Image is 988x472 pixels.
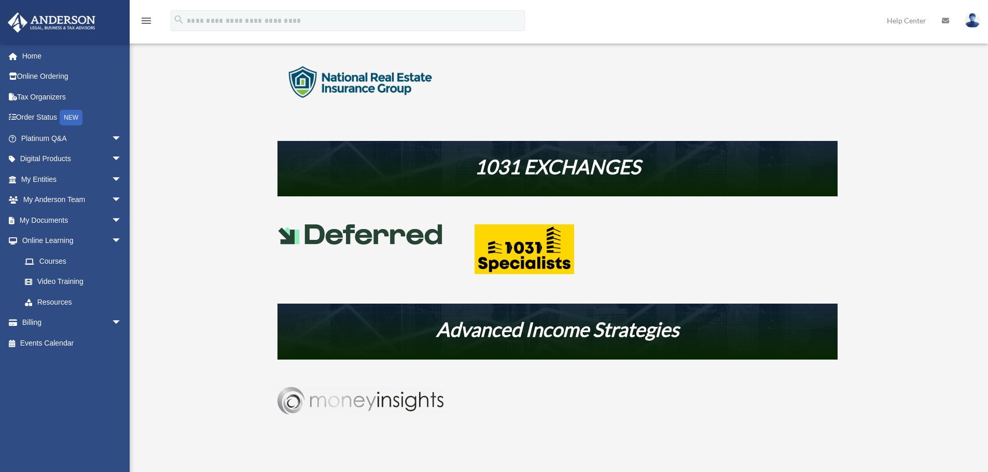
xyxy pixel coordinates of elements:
a: Courses [15,251,137,271]
a: Deferred [277,237,443,251]
a: My Entitiesarrow_drop_down [7,169,137,190]
a: Tax Organizers [7,87,137,107]
a: My Anderson Teamarrow_drop_down [7,190,137,210]
a: Home [7,46,137,66]
em: Advanced Income Strategies [436,317,679,341]
span: arrow_drop_down [112,231,132,252]
span: arrow_drop_down [112,128,132,149]
span: arrow_drop_down [112,190,132,211]
a: Deferred [475,267,574,281]
i: search [173,14,185,25]
img: 1031 Specialists Logo (1) [475,224,574,274]
em: 1031 EXCHANGES [475,154,641,178]
img: Deferred [277,224,443,244]
span: arrow_drop_down [112,169,132,190]
img: User Pic [965,13,980,28]
span: arrow_drop_down [112,149,132,170]
a: Online Learningarrow_drop_down [7,231,137,251]
a: Billingarrow_drop_down [7,312,137,333]
a: Video Training [15,271,137,292]
a: Digital Productsarrow_drop_down [7,149,137,169]
a: menu [140,18,152,27]
img: Anderson Advisors Platinum Portal [5,12,99,33]
a: Resources [15,292,132,312]
a: Online Ordering [7,66,137,87]
img: logo-nreig [277,41,443,124]
img: Money-Insights-Logo-Silver NEW [277,387,443,414]
span: arrow_drop_down [112,210,132,231]
i: menu [140,15,152,27]
a: Platinum Q&Aarrow_drop_down [7,128,137,149]
span: arrow_drop_down [112,312,132,334]
a: My Documentsarrow_drop_down [7,210,137,231]
div: NEW [60,110,82,125]
a: Events Calendar [7,333,137,353]
a: Order StatusNEW [7,107,137,128]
